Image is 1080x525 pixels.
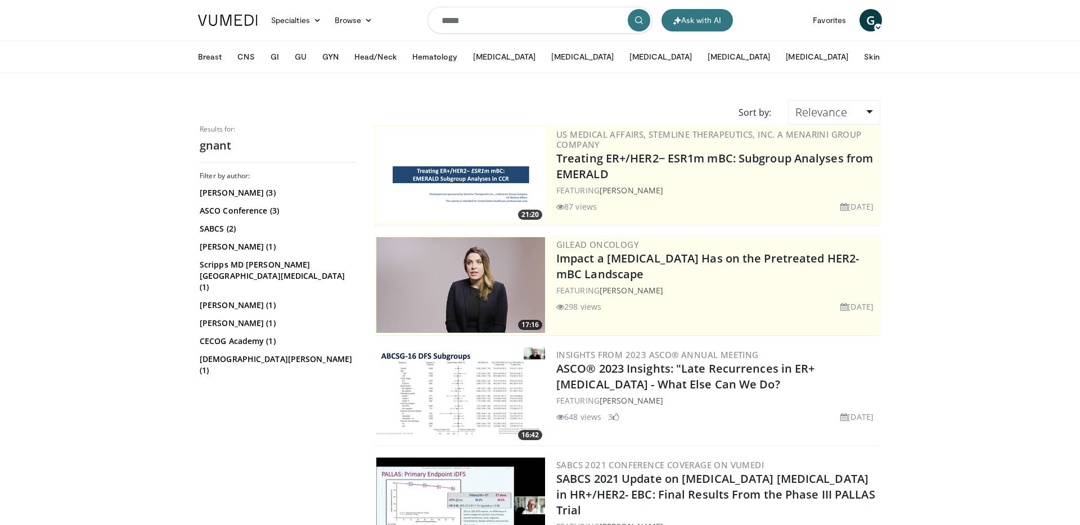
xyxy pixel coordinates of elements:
[840,301,874,313] li: [DATE]
[661,9,733,31] button: Ask with AI
[701,46,777,68] button: [MEDICAL_DATA]
[857,46,886,68] button: Skin
[840,201,874,212] li: [DATE]
[623,46,699,68] button: [MEDICAL_DATA]
[200,138,357,153] h2: gnant
[376,127,545,223] a: 21:20
[600,285,663,296] a: [PERSON_NAME]
[788,100,880,125] a: Relevance
[556,361,815,392] a: ASCO® 2023 Insights: "Late Recurrences in ER+ [MEDICAL_DATA] - What Else Can We Do?
[200,125,357,134] p: Results for:
[518,320,542,330] span: 17:16
[556,395,878,406] div: FEATURING
[200,171,357,180] h3: Filter by author:
[406,46,465,68] button: Hematology
[376,237,545,333] a: 17:16
[518,430,542,440] span: 16:42
[200,318,354,329] a: [PERSON_NAME] (1)
[556,151,873,182] a: Treating ER+/HER2− ESR1m mBC: Subgroup Analyses from EMERALD
[556,349,759,360] a: Insights from 2023 ASCO® Annual Meeting
[556,184,878,196] div: FEATURING
[200,354,354,376] a: [DEMOGRAPHIC_DATA][PERSON_NAME] (1)
[556,239,639,250] a: Gilead Oncology
[191,46,228,68] button: Breast
[556,459,764,470] a: SABCS 2021 Conference Coverage on VuMedi
[376,347,545,443] a: 16:42
[376,347,545,443] img: b558a518-9459-4c33-bba4-02f96c100d5d.300x170_q85_crop-smart_upscale.jpg
[859,9,882,31] a: G
[556,201,597,212] li: 87 views
[556,284,878,296] div: FEATURING
[518,210,542,220] span: 21:20
[556,471,875,518] a: SABCS 2021 Update on [MEDICAL_DATA] [MEDICAL_DATA] in HR+/HER2- EBC: Final Results From the Phase...
[200,205,354,216] a: ASCO Conference (3)
[806,9,853,31] a: Favorites
[200,259,354,293] a: Scripps MD [PERSON_NAME][GEOGRAPHIC_DATA][MEDICAL_DATA] (1)
[200,336,354,347] a: CECOG Academy (1)
[730,100,780,125] div: Sort by:
[376,237,545,333] img: 37b1f331-dad8-42d1-a0d6-86d758bc13f3.png.300x170_q85_crop-smart_upscale.png
[779,46,855,68] button: [MEDICAL_DATA]
[556,129,862,150] a: US Medical Affairs, Stemline Therapeutics, Inc. a Menarini Group Company
[600,395,663,406] a: [PERSON_NAME]
[288,46,313,68] button: GU
[200,187,354,198] a: [PERSON_NAME] (3)
[556,251,859,282] a: Impact a [MEDICAL_DATA] Has on the Pretreated HER2- mBC Landscape
[600,185,663,196] a: [PERSON_NAME]
[466,46,542,68] button: [MEDICAL_DATA]
[544,46,620,68] button: [MEDICAL_DATA]
[556,301,601,313] li: 298 views
[840,411,874,423] li: [DATE]
[427,7,652,34] input: Search topics, interventions
[348,46,403,68] button: Head/Neck
[795,105,847,120] span: Relevance
[608,411,619,423] li: 3
[556,411,601,423] li: 648 views
[200,300,354,311] a: [PERSON_NAME] (1)
[264,46,286,68] button: GI
[264,9,328,31] a: Specialties
[231,46,261,68] button: CNS
[200,241,354,252] a: [PERSON_NAME] (1)
[328,9,380,31] a: Browse
[316,46,345,68] button: GYN
[198,15,258,26] img: VuMedi Logo
[200,223,354,234] a: SABCS (2)
[376,127,545,223] img: 5c3960eb-aea4-4e4e-a204-5b067e665462.png.300x170_q85_crop-smart_upscale.png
